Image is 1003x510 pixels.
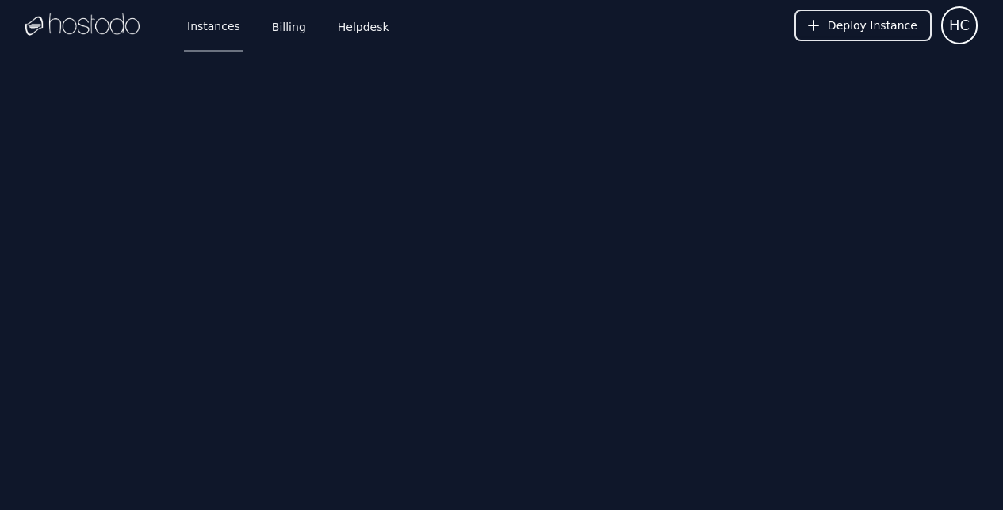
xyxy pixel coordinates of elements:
button: Deploy Instance [794,10,932,41]
img: Logo [25,13,140,37]
span: HC [949,14,970,36]
span: Deploy Instance [828,17,917,33]
button: User menu [941,6,978,44]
